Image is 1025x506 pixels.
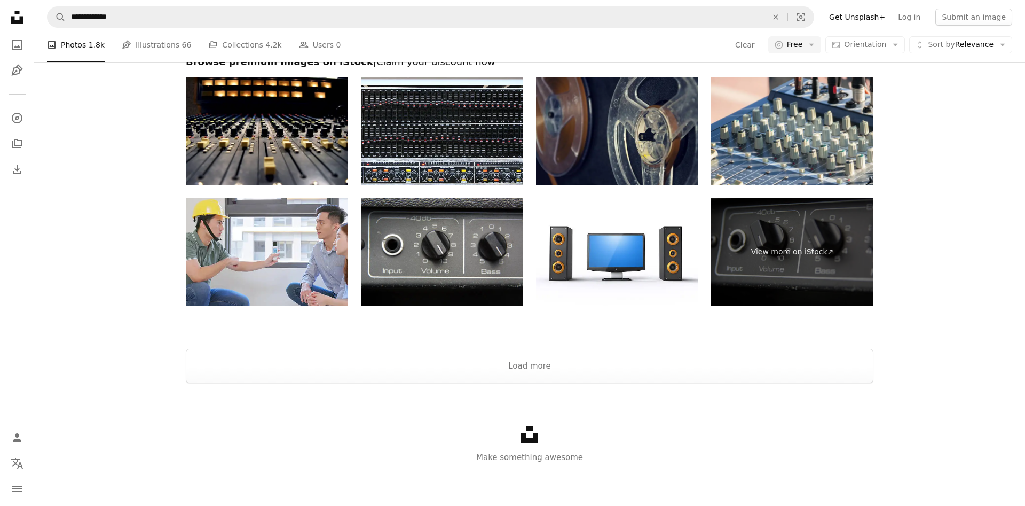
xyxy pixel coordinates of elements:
a: Download History [6,159,28,180]
button: Menu [6,478,28,500]
a: Collections [6,133,28,154]
button: Visual search [788,7,814,27]
button: Clear [764,7,787,27]
img: Audio record studio, professional console in recording studio, mixer panel [186,77,348,185]
button: Submit an image [935,9,1012,26]
button: Load more [186,349,873,383]
button: Orientation [825,36,905,53]
a: View more on iStock↗ [711,198,873,306]
button: Sort byRelevance [909,36,1012,53]
p: Make something awesome [34,451,1025,464]
a: Log in [892,9,927,26]
a: Collections 4.2k [208,28,281,62]
a: Log in / Sign up [6,427,28,448]
img: Lcd tv and speakers [536,198,698,306]
img: Turn up the BASS ! [361,198,523,306]
span: Relevance [928,40,994,50]
span: | Claim your discount now [373,56,495,67]
a: Illustrations 66 [122,28,191,62]
button: Search Unsplash [48,7,66,27]
span: Free [787,40,803,50]
img: Filtered vintage picture of reel-to-reel audio recorder [536,77,698,185]
button: Clear [735,36,755,53]
a: Photos [6,34,28,56]
button: Free [768,36,822,53]
a: Home — Unsplash [6,6,28,30]
img: Close up of sound audio mixing system [711,77,873,185]
a: Explore [6,107,28,129]
span: 0 [336,39,341,51]
form: Find visuals sitewide [47,6,814,28]
span: 4.2k [265,39,281,51]
a: Get Unsplash+ [823,9,892,26]
span: Sort by [928,40,955,49]
button: Language [6,453,28,474]
img: home inspector report decibel level [186,198,348,306]
a: Illustrations [6,60,28,81]
span: Orientation [844,40,886,49]
img: Equalizer [361,77,523,185]
span: 66 [182,39,192,51]
a: Users 0 [299,28,341,62]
